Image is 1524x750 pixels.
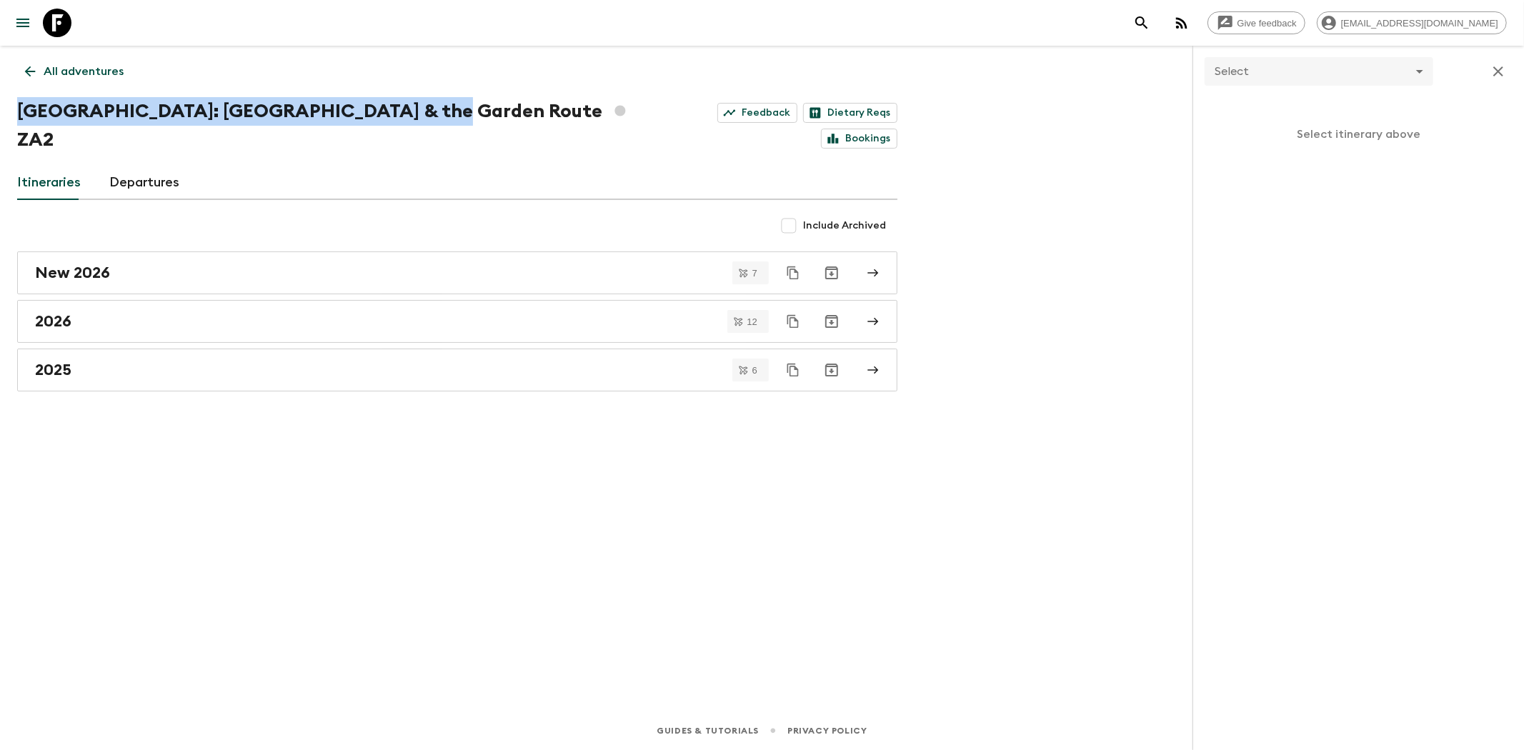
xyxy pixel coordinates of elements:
a: Feedback [717,103,797,123]
button: Duplicate [780,357,806,383]
p: Select [1215,63,1410,80]
a: Bookings [821,129,897,149]
a: 2026 [17,300,897,343]
span: Include Archived [803,219,886,233]
button: Duplicate [780,309,806,334]
p: Select itinerary above [1205,114,1513,154]
button: Archive [817,356,846,384]
button: menu [9,9,37,37]
span: 7 [744,269,766,278]
a: New 2026 [17,251,897,294]
h2: 2026 [35,312,71,331]
a: Guides & Tutorials [657,723,759,739]
span: Give feedback [1230,18,1305,29]
span: 12 [739,317,766,326]
a: Itineraries [17,166,81,200]
button: Archive [817,307,846,336]
h1: [GEOGRAPHIC_DATA]: [GEOGRAPHIC_DATA] & the Garden Route ZA2 [17,97,638,154]
button: Archive [817,259,846,287]
a: 2025 [17,349,897,391]
div: [EMAIL_ADDRESS][DOMAIN_NAME] [1317,11,1507,34]
p: All adventures [44,63,124,80]
a: All adventures [17,57,131,86]
h2: 2025 [35,361,71,379]
button: search adventures [1127,9,1156,37]
a: Privacy Policy [787,723,867,739]
h2: New 2026 [35,264,110,282]
button: Duplicate [780,260,806,286]
a: Departures [109,166,179,200]
a: Give feedback [1207,11,1305,34]
span: [EMAIL_ADDRESS][DOMAIN_NAME] [1333,18,1506,29]
span: 6 [744,366,766,375]
a: Dietary Reqs [803,103,897,123]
